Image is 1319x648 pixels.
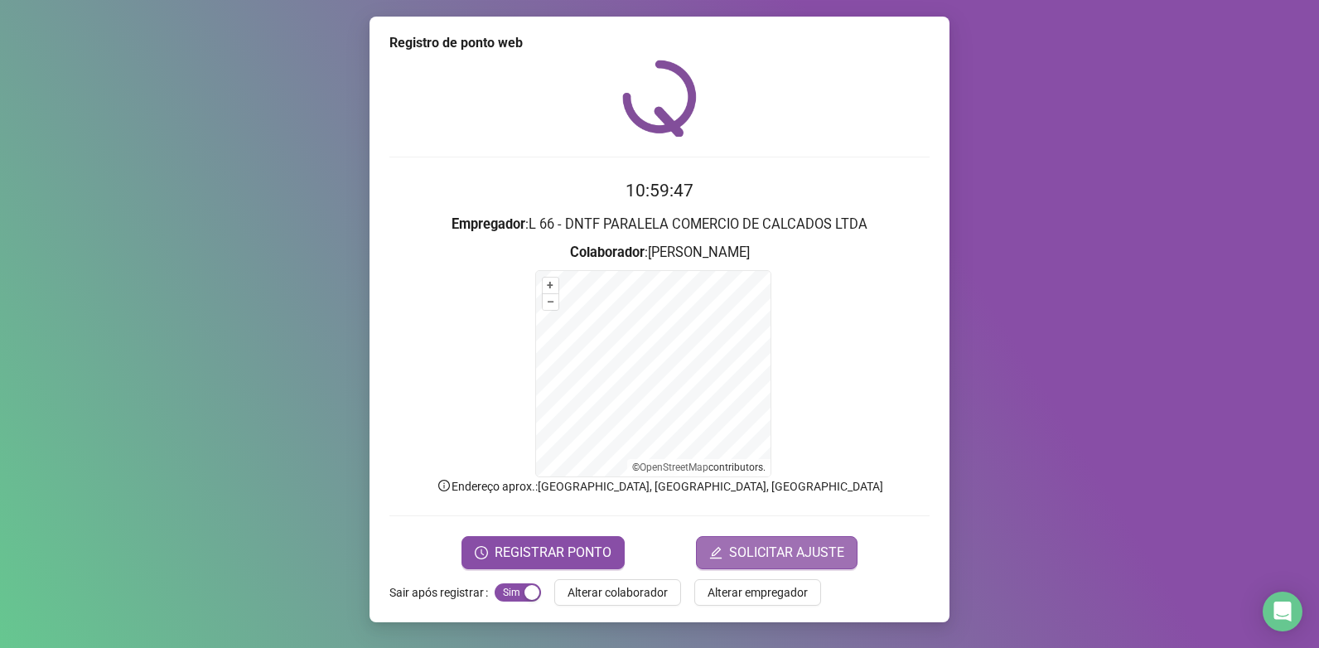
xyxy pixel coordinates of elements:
[389,242,930,264] h3: : [PERSON_NAME]
[495,543,611,563] span: REGISTRAR PONTO
[437,478,452,493] span: info-circle
[640,462,708,473] a: OpenStreetMap
[708,583,808,602] span: Alterar empregador
[389,579,495,606] label: Sair após registrar
[543,278,558,293] button: +
[570,244,645,260] strong: Colaborador
[696,536,858,569] button: editSOLICITAR AJUSTE
[543,294,558,310] button: –
[1263,592,1302,631] div: Open Intercom Messenger
[389,477,930,496] p: Endereço aprox. : [GEOGRAPHIC_DATA], [GEOGRAPHIC_DATA], [GEOGRAPHIC_DATA]
[461,536,625,569] button: REGISTRAR PONTO
[389,33,930,53] div: Registro de ponto web
[729,543,844,563] span: SOLICITAR AJUSTE
[475,546,488,559] span: clock-circle
[554,579,681,606] button: Alterar colaborador
[452,216,525,232] strong: Empregador
[694,579,821,606] button: Alterar empregador
[389,214,930,235] h3: : L 66 - DNTF PARALELA COMERCIO DE CALCADOS LTDA
[622,60,697,137] img: QRPoint
[709,546,722,559] span: edit
[568,583,668,602] span: Alterar colaborador
[626,181,693,201] time: 10:59:47
[632,462,766,473] li: © contributors.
